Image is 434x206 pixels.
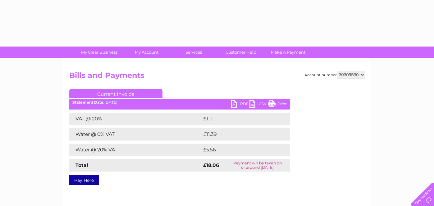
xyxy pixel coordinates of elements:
[268,100,287,109] a: Print
[121,47,172,58] a: My Account
[202,144,275,156] td: £5.56
[69,175,99,185] a: Pay Here
[69,128,202,141] td: Water @ 0% VAT
[202,128,276,141] td: £11.39
[168,47,219,58] a: Services
[231,100,249,109] a: PDF
[225,159,290,172] td: Payment will be taken on or around [DATE]
[263,47,314,58] a: Make A Payment
[75,162,88,168] strong: Total
[203,162,219,168] strong: £18.06
[69,144,202,156] td: Water @ 20% VAT
[74,47,125,58] a: My Clear Business
[69,71,365,83] h2: Bills and Payments
[202,113,272,125] td: £1.11
[249,100,268,109] a: CSV
[72,100,104,105] b: Statement Date:
[69,89,162,98] a: Current Invoice
[304,71,365,78] div: Account number
[215,47,267,58] a: Customer Help
[69,113,202,125] td: VAT @ 20%
[69,100,290,105] div: [DATE]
